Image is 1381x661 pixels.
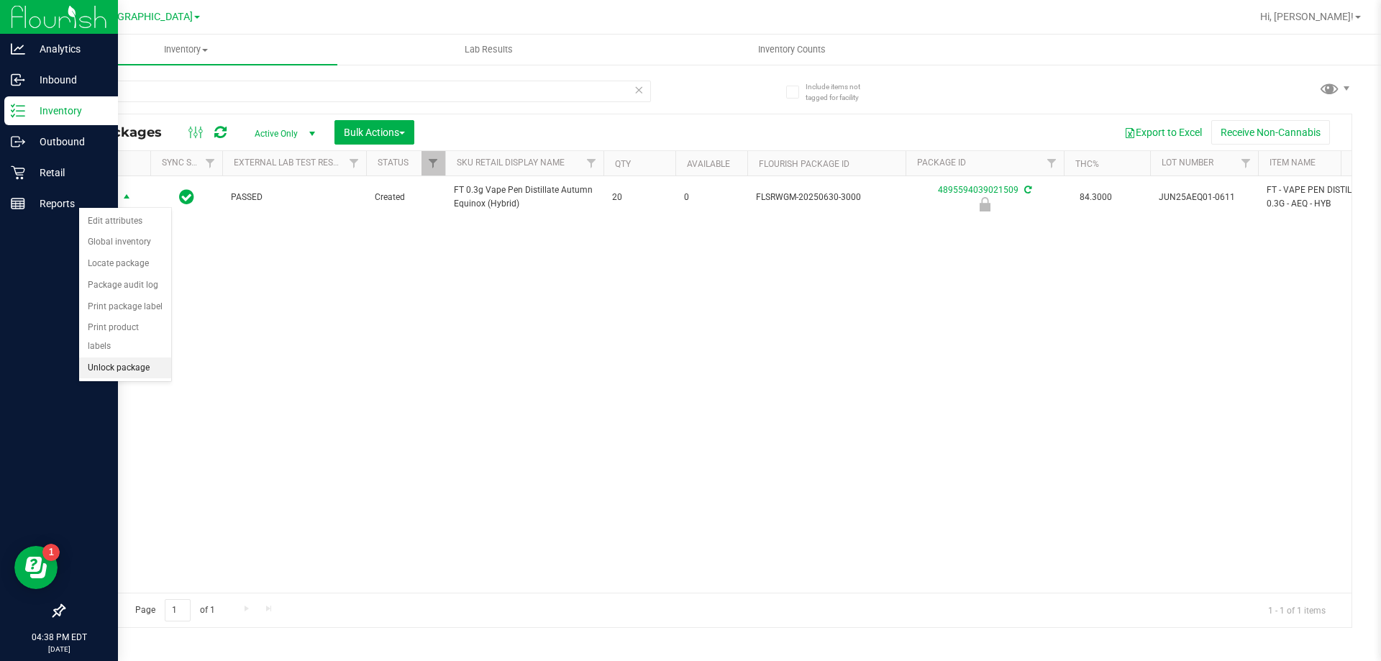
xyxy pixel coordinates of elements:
[25,102,111,119] p: Inventory
[11,42,25,56] inline-svg: Analytics
[25,195,111,212] p: Reports
[11,73,25,87] inline-svg: Inbound
[75,124,176,140] span: All Packages
[118,188,136,208] span: select
[79,232,171,253] li: Global inventory
[454,183,595,211] span: FT 0.3g Vape Pen Distillate Autumn Equinox (Hybrid)
[14,546,58,589] iframe: Resource center
[35,43,337,56] span: Inventory
[162,158,217,168] a: Sync Status
[94,11,193,23] span: [GEOGRAPHIC_DATA]
[1022,185,1031,195] span: Sync from Compliance System
[11,135,25,149] inline-svg: Outbound
[79,253,171,275] li: Locate package
[806,81,878,103] span: Include items not tagged for facility
[11,104,25,118] inline-svg: Inventory
[580,151,603,175] a: Filter
[457,158,565,168] a: Sku Retail Display Name
[6,644,111,655] p: [DATE]
[63,81,651,102] input: Search Package ID, Item Name, SKU, Lot or Part Number...
[1211,120,1330,145] button: Receive Non-Cannabis
[334,120,414,145] button: Bulk Actions
[179,187,194,207] span: In Sync
[25,133,111,150] p: Outbound
[337,35,640,65] a: Lab Results
[11,196,25,211] inline-svg: Reports
[231,191,357,204] span: PASSED
[445,43,532,56] span: Lab Results
[687,159,730,169] a: Available
[759,159,849,169] a: Flourish Package ID
[344,127,405,138] span: Bulk Actions
[756,191,897,204] span: FLSRWGM-20250630-3000
[612,191,667,204] span: 20
[739,43,845,56] span: Inventory Counts
[199,151,222,175] a: Filter
[123,599,227,621] span: Page of 1
[1260,11,1354,22] span: Hi, [PERSON_NAME]!
[1234,151,1258,175] a: Filter
[42,544,60,561] iframe: Resource center unread badge
[1162,158,1213,168] a: Lot Number
[634,81,644,99] span: Clear
[640,35,943,65] a: Inventory Counts
[903,197,1066,211] div: Newly Received
[79,275,171,296] li: Package audit log
[79,357,171,379] li: Unlock package
[234,158,347,168] a: External Lab Test Result
[917,158,966,168] a: Package ID
[1267,183,1375,211] span: FT - VAPE PEN DISTILLATE - 0.3G - AEQ - HYB
[1270,158,1316,168] a: Item Name
[615,159,631,169] a: Qty
[1040,151,1064,175] a: Filter
[35,35,337,65] a: Inventory
[1075,159,1099,169] a: THC%
[165,599,191,621] input: 1
[684,191,739,204] span: 0
[79,296,171,318] li: Print package label
[1072,187,1119,208] span: 84.3000
[375,191,437,204] span: Created
[25,71,111,88] p: Inbound
[1115,120,1211,145] button: Export to Excel
[342,151,366,175] a: Filter
[938,185,1018,195] a: 4895594039021509
[25,40,111,58] p: Analytics
[421,151,445,175] a: Filter
[11,165,25,180] inline-svg: Retail
[1257,599,1337,621] span: 1 - 1 of 1 items
[6,631,111,644] p: 04:38 PM EDT
[1159,191,1249,204] span: JUN25AEQ01-0611
[79,317,171,357] li: Print product labels
[25,164,111,181] p: Retail
[378,158,409,168] a: Status
[79,211,171,232] li: Edit attributes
